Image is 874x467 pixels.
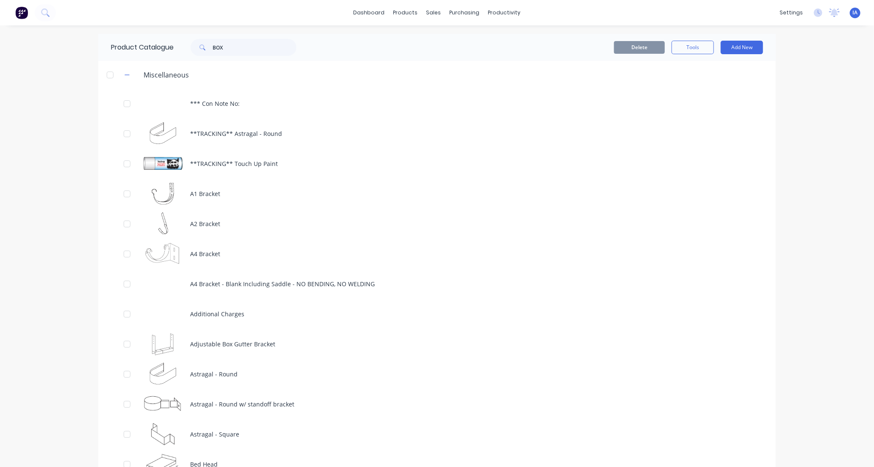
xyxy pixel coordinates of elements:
[98,419,776,449] div: Astragal - SquareAstragal - Square
[775,6,807,19] div: settings
[614,41,665,54] button: Delete
[15,6,28,19] img: Factory
[98,149,776,179] div: **TRACKING** Touch Up Paint**TRACKING** Touch Up Paint
[98,239,776,269] div: A4 BracketA4 Bracket
[484,6,525,19] div: productivity
[672,41,714,54] button: Tools
[98,269,776,299] div: A4 Bracket - Blank Including Saddle - NO BENDING, NO WELDING
[98,209,776,239] div: A2 BracketA2 Bracket
[853,9,858,17] span: IA
[445,6,484,19] div: purchasing
[98,34,174,61] div: Product Catalogue
[98,299,776,329] div: Additional Charges
[98,329,776,359] div: Adjustable Box Gutter BracketAdjustable Box Gutter Bracket
[422,6,445,19] div: sales
[98,179,776,209] div: A1 BracketA1 Bracket
[98,88,776,119] div: *** Con Note No:
[137,70,196,80] div: Miscellaneous
[389,6,422,19] div: products
[98,389,776,419] div: Astragal - Round w/ standoff bracketAstragal - Round w/ standoff bracket
[721,41,763,54] button: Add New
[98,359,776,389] div: Astragal - RoundAstragal - Round
[98,119,776,149] div: **TRACKING** Astragal - Round**TRACKING** Astragal - Round
[349,6,389,19] a: dashboard
[213,39,296,56] input: Search...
